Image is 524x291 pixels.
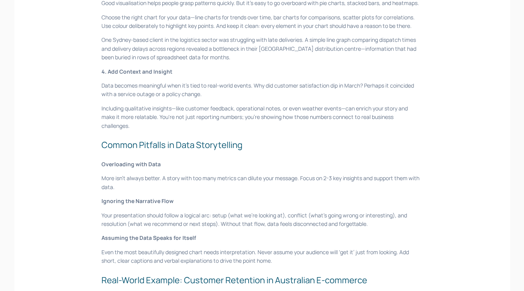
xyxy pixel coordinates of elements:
[101,174,423,191] p: More isn’t always better. A story with too many metrics can dilute your message. Focus on 2-3 key...
[101,211,423,229] p: Your presentation should follow a logical arc: setup (what we’re looking at), conflict (what’s go...
[101,139,423,152] h3: Common Pitfalls in Data Storytelling
[101,104,423,130] p: Including qualitative insights—like customer feedback, operational notes, or even weather events—...
[101,197,174,205] strong: Ignoring the Narrative Flow
[101,36,423,62] p: One Sydney-based client in the logistics sector was struggling with late deliveries. A simple lin...
[101,234,196,241] strong: Assuming the Data Speaks for Itself
[101,274,423,287] h3: Real-World Example: Customer Retention in Australian E-commerce
[101,81,423,99] p: Data becomes meaningful when it’s tied to real-world events. Why did customer satisfaction dip in...
[101,13,423,31] p: Choose the right chart for your data—line charts for trends over time, bar charts for comparisons...
[101,248,423,265] p: Even the most beautifully designed chart needs interpretation. Never assume your audience will ‘g...
[101,160,161,168] strong: Overloading with Data
[101,68,172,75] strong: 4. Add Context and Insight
